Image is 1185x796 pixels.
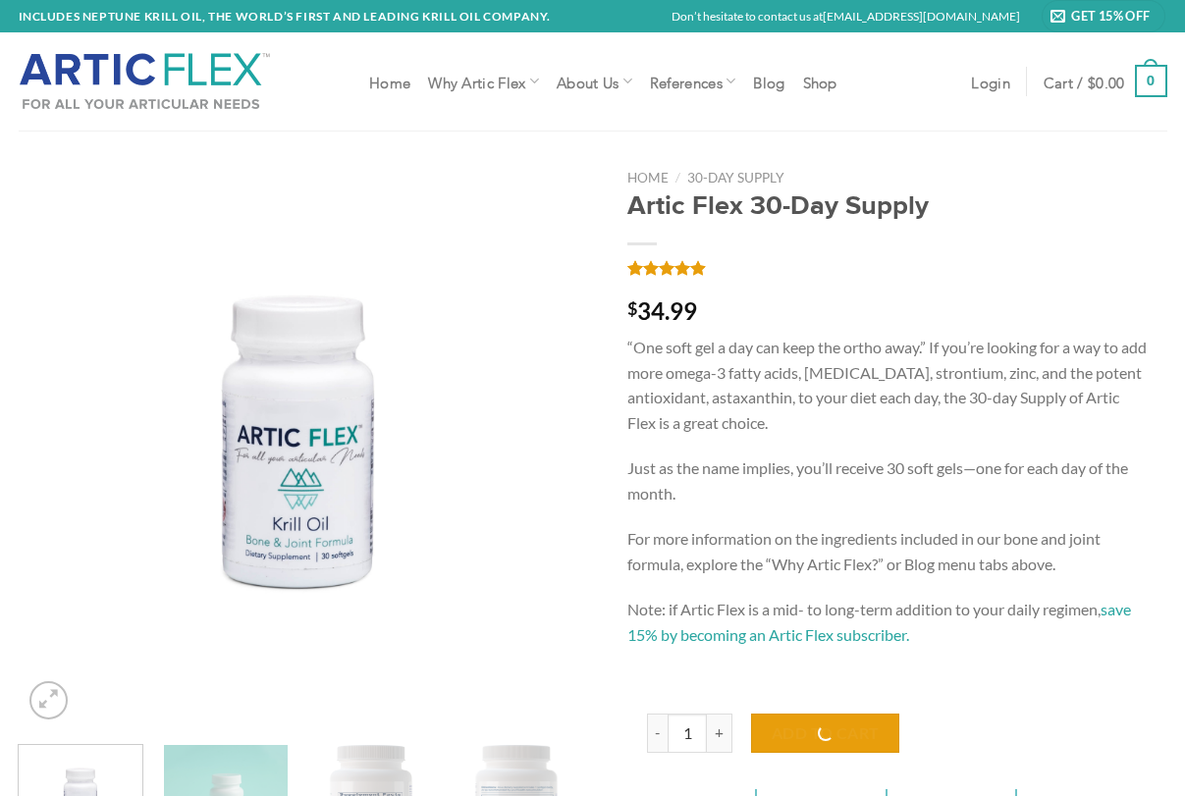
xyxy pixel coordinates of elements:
[1088,78,1125,85] bdi: 0.00
[672,7,1020,26] p: Don’t hesitate to contact us at
[647,714,669,753] input: -
[627,296,697,325] bdi: 34.99
[971,64,1010,99] a: Login
[823,9,1020,24] a: [EMAIL_ADDRESS][DOMAIN_NAME]
[668,714,707,753] input: Product quantity
[19,9,552,24] strong: INCLUDES NEPTUNE KRILL OIL, THE WORLD’S FIRST AND LEADING KRILL OIL COMPANY.
[627,455,1148,505] p: Just as the name implies, you’ll receive 30 soft gels—one for each day of the month.
[1044,51,1167,112] a: Cart / $0.00 0
[627,526,1148,576] p: For more information on the ingredients included in our bone and joint formula, explore the “Why ...
[971,74,1010,89] span: Login
[675,169,680,186] span: /
[1135,65,1167,97] strong: 0
[803,64,837,99] a: Shop
[428,62,539,100] a: Why Artic Flex
[707,714,732,753] input: +
[369,64,410,99] a: Home
[627,597,1148,647] p: Note: if Artic Flex is a mid- to long-term addition to your daily regimen,
[1088,78,1096,85] span: $
[627,600,1131,644] a: save 15% by becoming an Artic Flex subscriber.
[627,170,669,186] a: Home
[1044,74,1125,89] span: Cart /
[627,299,637,317] span: $
[627,260,707,276] a: Rated 4.92 out of 5
[19,170,578,729] img: 1MONTH BOTTLE 4D
[753,64,784,99] a: Blog
[627,260,637,284] span: 13
[627,260,706,284] span: Rated out of 5 based on customer ratings
[627,192,1148,227] h1: Artic Flex 30-Day Supply
[650,62,736,100] a: References
[557,62,632,100] a: About Us
[687,170,784,186] a: 30-Day Supply
[19,52,271,111] img: Artic Flex
[1071,6,1157,26] span: Get 15% Off
[627,335,1148,435] p: “One soft gel a day can keep the ortho away.” If you’re looking for a way to add more omega-3 fat...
